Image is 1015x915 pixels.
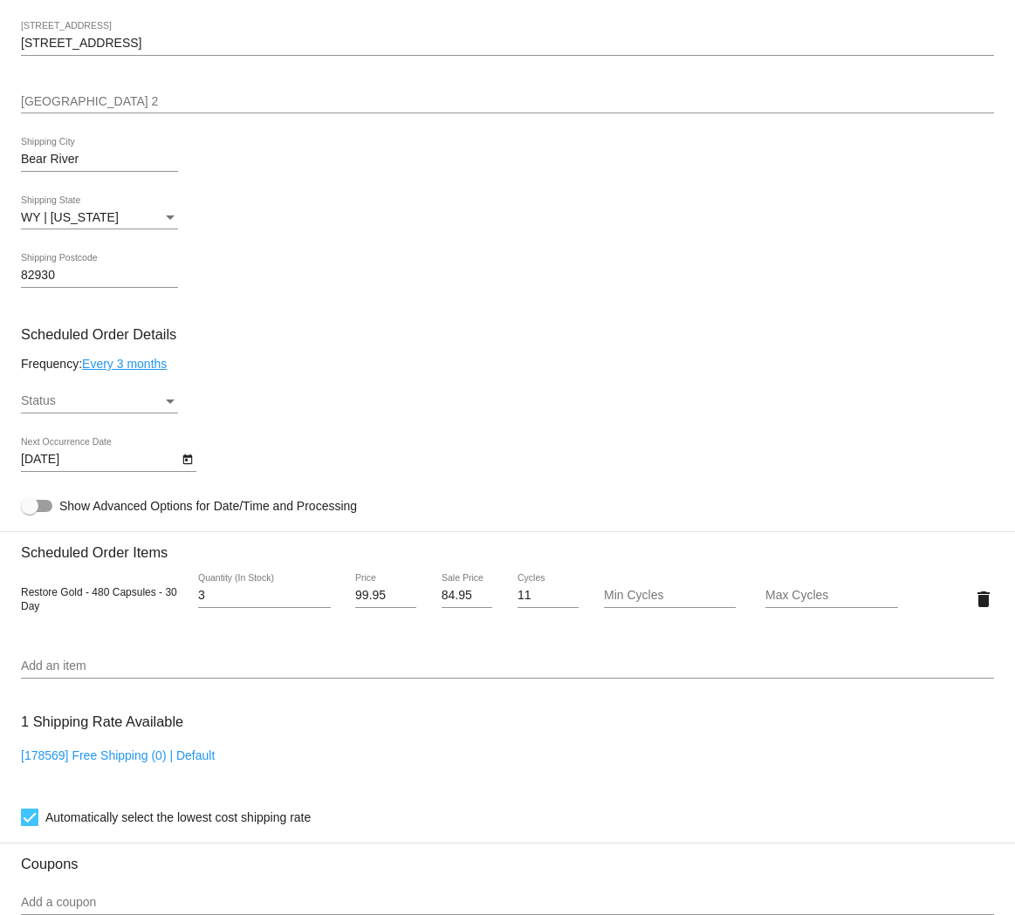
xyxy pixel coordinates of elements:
[21,896,994,910] input: Add a coupon
[82,357,167,371] a: Every 3 months
[178,449,196,468] button: Open calendar
[765,589,898,603] input: Max Cycles
[604,589,737,603] input: Min Cycles
[21,357,994,371] div: Frequency:
[355,589,416,603] input: Price
[45,807,311,828] span: Automatically select the lowest cost shipping rate
[21,453,178,467] input: Next Occurrence Date
[21,531,994,561] h3: Scheduled Order Items
[21,393,56,407] span: Status
[21,586,177,612] span: Restore Gold - 480 Capsules - 30 Day
[21,703,183,741] h3: 1 Shipping Rate Available
[518,589,579,603] input: Cycles
[21,211,178,225] mat-select: Shipping State
[21,269,178,283] input: Shipping Postcode
[21,843,994,872] h3: Coupons
[973,589,994,610] mat-icon: delete
[21,210,119,224] span: WY | [US_STATE]
[21,326,994,343] h3: Scheduled Order Details
[59,497,357,515] span: Show Advanced Options for Date/Time and Processing
[21,37,994,51] input: Shipping Street 1
[21,95,994,109] input: Shipping Street 2
[198,589,331,603] input: Quantity (In Stock)
[21,659,994,673] input: Add an item
[442,589,493,603] input: Sale Price
[21,394,178,408] mat-select: Status
[21,153,178,167] input: Shipping City
[21,748,215,762] a: [178569] Free Shipping (0) | Default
